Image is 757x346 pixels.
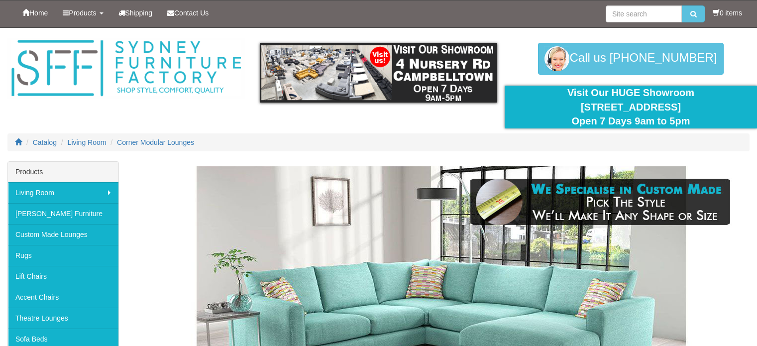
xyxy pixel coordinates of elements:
[160,0,216,25] a: Contact Us
[8,287,118,308] a: Accent Chairs
[33,138,57,146] a: Catalog
[260,43,497,103] img: showroom.gif
[29,9,48,17] span: Home
[15,0,55,25] a: Home
[8,224,118,245] a: Custom Made Lounges
[55,0,110,25] a: Products
[8,245,118,266] a: Rugs
[8,266,118,287] a: Lift Chairs
[713,8,742,18] li: 0 items
[8,182,118,203] a: Living Room
[125,9,153,17] span: Shipping
[174,9,209,17] span: Contact Us
[8,203,118,224] a: [PERSON_NAME] Furniture
[68,138,107,146] a: Living Room
[7,38,245,99] img: Sydney Furniture Factory
[117,138,194,146] a: Corner Modular Lounges
[512,86,750,128] div: Visit Our HUGE Showroom [STREET_ADDRESS] Open 7 Days 9am to 5pm
[606,5,682,22] input: Site search
[8,162,118,182] div: Products
[8,308,118,329] a: Theatre Lounges
[69,9,96,17] span: Products
[111,0,160,25] a: Shipping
